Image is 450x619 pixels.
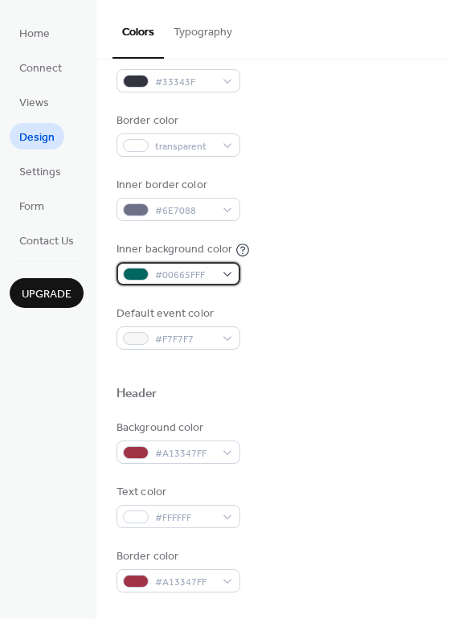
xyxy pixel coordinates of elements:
[10,123,64,150] a: Design
[19,26,50,43] span: Home
[10,88,59,115] a: Views
[10,158,71,184] a: Settings
[155,267,215,284] span: #00665FFF
[10,278,84,308] button: Upgrade
[155,331,215,348] span: #F7F7F7
[117,113,237,129] div: Border color
[22,286,72,303] span: Upgrade
[19,129,55,146] span: Design
[155,203,215,219] span: #6E7088
[10,19,59,46] a: Home
[19,95,49,112] span: Views
[117,48,237,65] div: Text color
[19,60,62,77] span: Connect
[117,177,237,194] div: Inner border color
[117,484,237,501] div: Text color
[155,574,215,591] span: #A13347FF
[19,164,61,181] span: Settings
[10,192,54,219] a: Form
[117,386,157,403] div: Header
[155,138,215,155] span: transparent
[117,548,237,565] div: Border color
[19,233,74,250] span: Contact Us
[10,227,84,253] a: Contact Us
[117,305,237,322] div: Default event color
[117,241,232,258] div: Inner background color
[117,420,237,437] div: Background color
[155,445,215,462] span: #A13347FF
[155,510,215,527] span: #FFFFFF
[19,199,44,215] span: Form
[155,74,215,91] span: #33343F
[10,54,72,80] a: Connect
